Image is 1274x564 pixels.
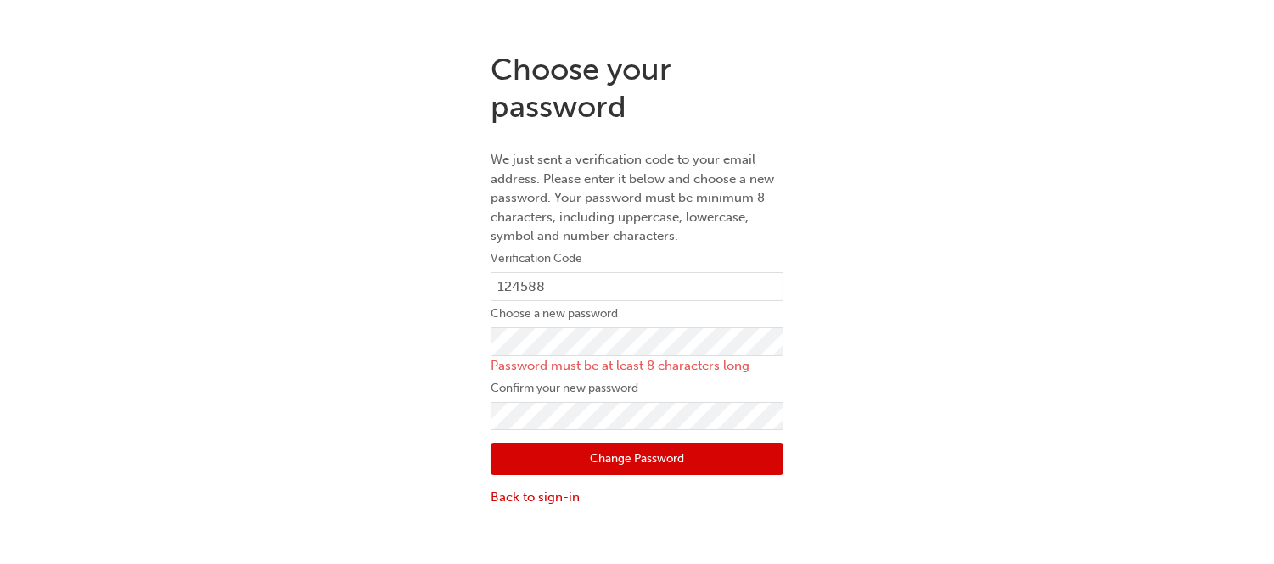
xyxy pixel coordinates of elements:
[491,272,783,301] input: e.g. 123456
[491,304,783,324] label: Choose a new password
[491,378,783,399] label: Confirm your new password
[491,443,783,475] button: Change Password
[491,150,783,246] p: We just sent a verification code to your email address. Please enter it below and choose a new pa...
[491,488,783,507] a: Back to sign-in
[491,356,783,376] p: Password must be at least 8 characters long
[491,51,783,125] h1: Choose your password
[491,248,783,269] label: Verification Code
